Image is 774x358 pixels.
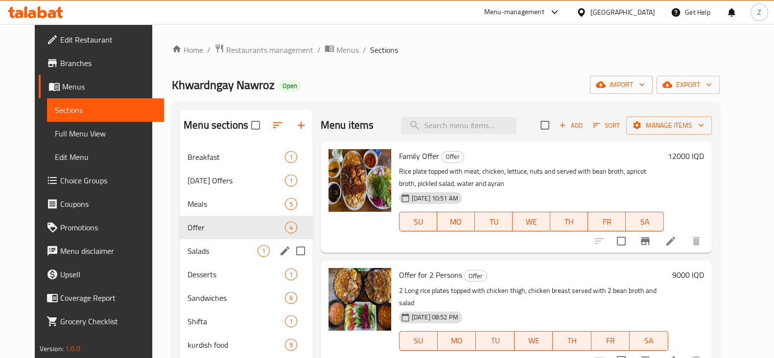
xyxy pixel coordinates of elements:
[554,215,584,229] span: TH
[626,116,712,134] button: Manage items
[325,44,359,56] a: Menus
[214,44,313,56] a: Restaurants management
[55,128,156,139] span: Full Menu View
[285,198,297,210] div: items
[633,334,664,348] span: SA
[285,270,297,279] span: 1
[399,165,664,190] p: Rice plate topped with meat, chicken, lettuce, nuts and served with bean broth, apricot broth, pi...
[672,268,704,282] h6: 9000 IQD
[408,313,462,322] span: [DATE] 08:52 PM
[188,339,284,351] span: kurdish food
[60,315,156,327] span: Grocery Checklist
[518,334,549,348] span: WE
[39,310,164,333] a: Grocery Checklist
[399,149,439,163] span: Family Offer
[593,120,620,131] span: Sort
[188,175,284,186] div: Ramadan Offers
[62,81,156,92] span: Menus
[188,268,284,280] span: Desserts
[245,115,266,135] span: Select all sections
[590,7,655,18] div: [GEOGRAPHIC_DATA]
[188,245,257,257] span: Salads
[465,270,487,282] span: Offer
[188,198,284,210] span: Meals
[336,44,359,56] span: Menus
[60,222,156,233] span: Promotions
[285,340,297,350] span: 9
[484,6,544,18] div: Menu-management
[184,118,248,133] h2: Menu sections
[438,331,476,351] button: MO
[513,212,550,231] button: WE
[555,118,586,133] button: Add
[317,44,321,56] li: /
[207,44,211,56] li: /
[285,339,297,351] div: items
[442,151,464,162] span: Offer
[180,192,313,216] div: Meals5
[399,268,462,282] span: Offer for 2 Persons
[408,194,462,203] span: [DATE] 10:51 AM
[285,175,297,186] div: items
[285,153,297,162] span: 1
[47,145,164,169] a: Edit Menu
[55,151,156,163] span: Edit Menu
[516,215,546,229] span: WE
[285,292,297,304] div: items
[278,244,292,258] button: edit
[464,270,487,282] div: Offer
[39,51,164,75] a: Branches
[321,118,374,133] h2: Menu items
[442,334,472,348] span: MO
[595,334,626,348] span: FR
[479,215,509,229] span: TU
[60,245,156,257] span: Menu disclaimer
[60,198,156,210] span: Coupons
[258,246,269,256] span: 1
[40,342,64,355] span: Version:
[285,200,297,209] span: 5
[39,169,164,192] a: Choice Groups
[188,175,284,186] span: [DATE] Offers
[55,104,156,116] span: Sections
[285,151,297,163] div: items
[39,216,164,239] a: Promotions
[399,331,438,351] button: SU
[363,44,366,56] li: /
[328,268,391,331] img: Offer for 2 Persons
[289,113,313,137] button: Add section
[39,239,164,263] a: Menu disclaimer
[399,212,437,231] button: SU
[285,223,297,232] span: 4
[47,122,164,145] a: Full Menu View
[39,263,164,286] a: Upsell
[60,292,156,304] span: Coverage Report
[285,317,297,326] span: 1
[60,34,156,45] span: Edit Restaurant
[188,151,284,163] span: Breakfast
[180,239,313,263] div: Salads1edit
[285,268,297,280] div: items
[39,28,164,51] a: Edit Restaurant
[328,149,391,212] img: Family Offer
[590,118,622,133] button: Sort
[657,76,720,94] button: export
[630,331,668,351] button: SA
[180,263,313,286] div: Desserts1
[172,44,203,56] a: Home
[586,118,626,133] span: Sort items
[39,192,164,216] a: Coupons
[258,245,270,257] div: items
[553,331,591,351] button: TH
[188,315,284,327] span: Shifta
[557,334,587,348] span: TH
[441,215,471,229] span: MO
[633,229,657,253] button: Branch-specific-item
[188,292,284,304] div: Sandwiches
[611,231,632,251] span: Select to update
